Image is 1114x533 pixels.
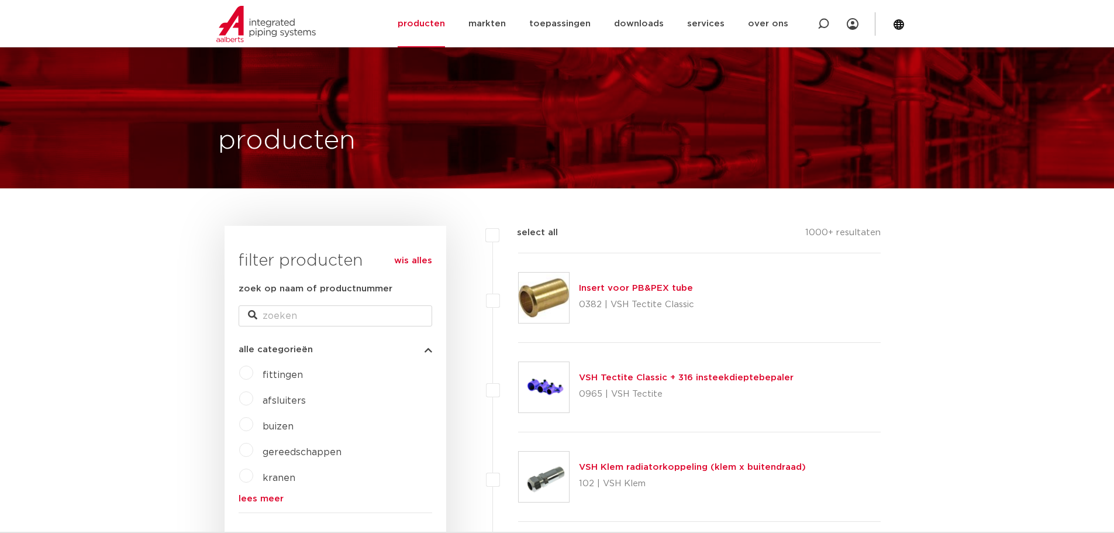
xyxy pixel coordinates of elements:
img: Thumbnail for VSH Tectite Classic + 316 insteekdieptebepaler [519,362,569,412]
h3: filter producten [239,249,432,273]
label: select all [499,226,558,240]
label: zoek op naam of productnummer [239,282,392,296]
a: buizen [263,422,294,431]
p: 102 | VSH Klem [579,474,806,493]
p: 0965 | VSH Tectite [579,385,794,404]
span: alle categorieën [239,345,313,354]
a: VSH Klem radiatorkoppeling (klem x buitendraad) [579,463,806,472]
input: zoeken [239,305,432,326]
a: gereedschappen [263,448,342,457]
p: 0382 | VSH Tectite Classic [579,295,694,314]
a: lees meer [239,494,432,503]
a: wis alles [394,254,432,268]
img: Thumbnail for Insert voor PB&PEX tube [519,273,569,323]
a: kranen [263,473,295,483]
a: Insert voor PB&PEX tube [579,284,693,293]
img: Thumbnail for VSH Klem radiatorkoppeling (klem x buitendraad) [519,452,569,502]
a: afsluiters [263,396,306,405]
a: VSH Tectite Classic + 316 insteekdieptebepaler [579,373,794,382]
a: fittingen [263,370,303,380]
p: 1000+ resultaten [805,226,881,244]
h1: producten [218,122,356,160]
button: alle categorieën [239,345,432,354]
